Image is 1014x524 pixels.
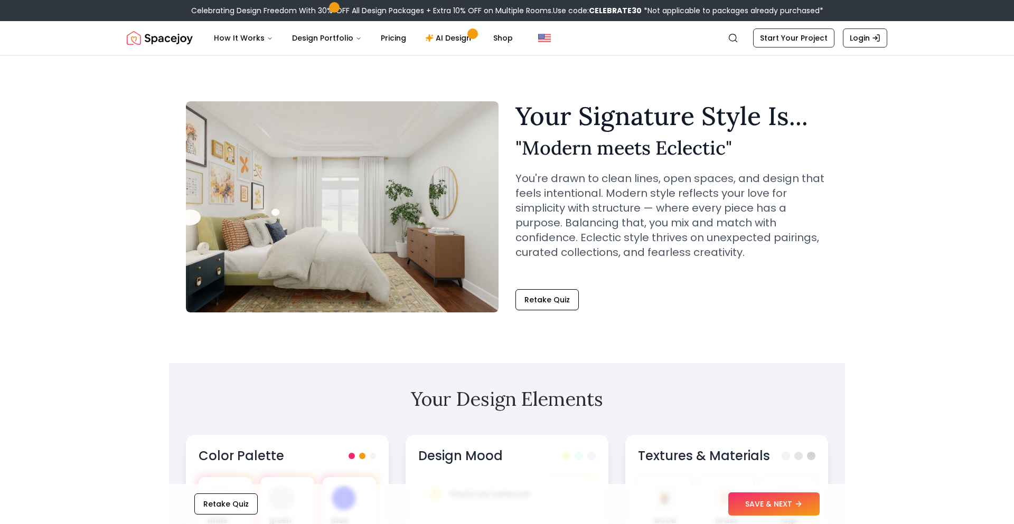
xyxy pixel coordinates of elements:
button: Design Portfolio [284,27,370,49]
img: United States [538,32,551,44]
a: AI Design [417,27,483,49]
button: Retake Quiz [515,289,579,310]
h3: Design Mood [418,447,503,464]
b: CELEBRATE30 [589,5,642,16]
img: Modern meets Eclectic Style Example [186,101,499,312]
button: Retake Quiz [194,493,258,515]
a: Shop [485,27,521,49]
button: How It Works [205,27,281,49]
h2: " Modern meets Eclectic " [515,137,828,158]
p: You're drawn to clean lines, open spaces, and design that feels intentional. Modern style reflect... [515,171,828,260]
h3: Textures & Materials [638,447,770,464]
h2: Your Design Elements [186,388,828,409]
h1: Your Signature Style Is... [515,103,828,129]
a: Spacejoy [127,27,193,49]
span: *Not applicable to packages already purchased* [642,5,823,16]
div: Celebrating Design Freedom With 30% OFF All Design Packages + Extra 10% OFF on Multiple Rooms. [191,5,823,16]
img: Spacejoy Logo [127,27,193,49]
a: Start Your Project [753,28,834,47]
nav: Global [127,21,887,55]
h3: Color Palette [199,447,284,464]
span: Use code: [553,5,642,16]
button: SAVE & NEXT [728,492,820,516]
nav: Main [205,27,521,49]
a: Pricing [372,27,415,49]
a: Login [843,28,887,47]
